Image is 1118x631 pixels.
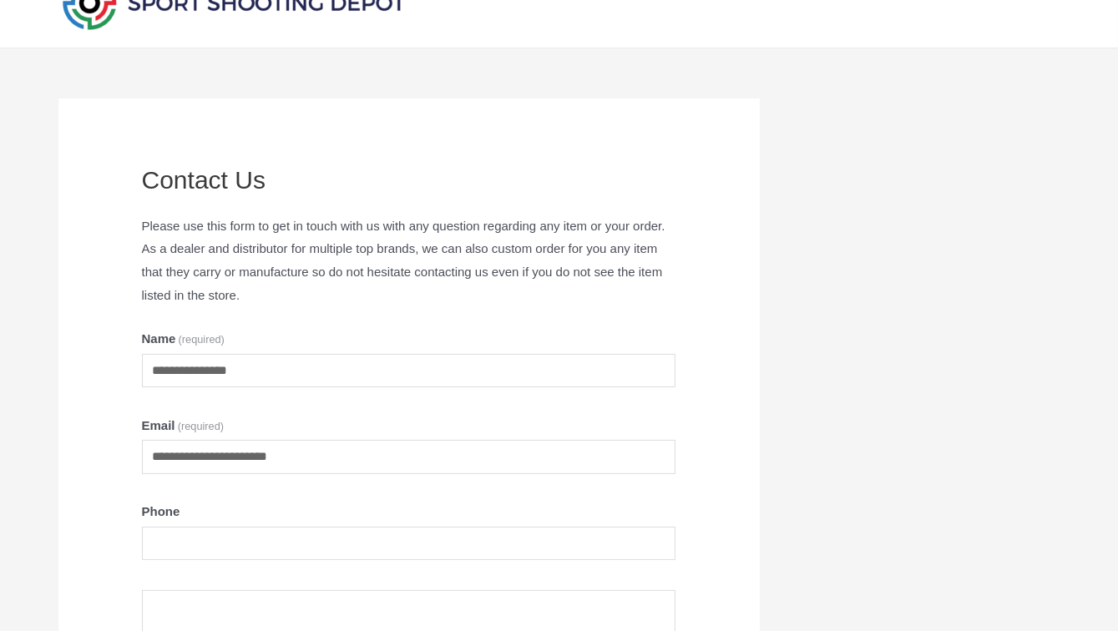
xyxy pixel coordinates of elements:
p: Please use this form to get in touch with us with any question regarding any item or your order. ... [142,215,676,307]
span: (required) [178,420,224,432]
label: Phone [142,500,676,523]
label: Email [142,414,676,437]
span: (required) [179,333,225,346]
label: Name [142,327,676,351]
h1: Contact Us [142,165,676,195]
